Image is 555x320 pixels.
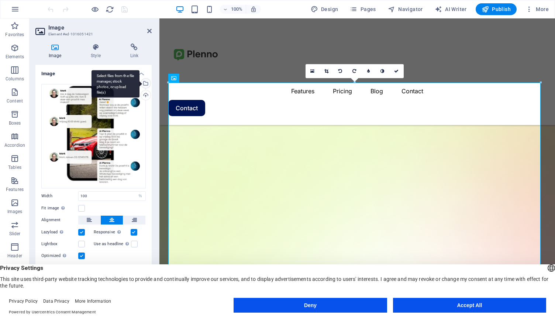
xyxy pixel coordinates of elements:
p: Favorites [5,32,24,38]
span: Navigator [388,6,423,13]
button: AI Writer [432,3,470,15]
a: Crop mode [320,64,334,78]
p: Boxes [9,120,21,126]
button: Navigator [385,3,426,15]
a: Confirm ( Ctrl ⏎ ) [390,64,404,78]
p: Accordion [4,142,25,148]
button: More [523,3,552,15]
div: Design (Ctrl+Alt+Y) [308,3,341,15]
a: Select files from the file manager, stock photos, or upload file(s) [141,78,151,88]
a: Blur [362,64,376,78]
label: Use as headline [94,240,131,248]
p: Slider [9,231,21,237]
p: Header [7,253,22,259]
h2: Image [48,24,152,31]
p: Images [7,209,23,215]
p: Tables [8,164,21,170]
button: Design [308,3,341,15]
i: Reload page [106,5,114,14]
label: Lazyload [41,228,78,237]
h4: Image [35,65,152,78]
p: Features [6,187,24,192]
button: Pages [347,3,379,15]
button: 100% [220,5,246,14]
p: Elements [6,54,24,60]
a: Rotate left 90° [334,64,348,78]
button: reload [105,5,114,14]
h6: 100% [231,5,243,14]
p: Columns [6,76,24,82]
h3: Element #ed-1016051421 [48,31,137,38]
label: Optimized [41,251,78,260]
div: Select files from the file manager, stock photos, or upload file(s) [92,70,139,98]
label: Width [41,194,78,198]
h4: Image [35,44,77,59]
button: Publish [476,3,517,15]
span: More [525,6,549,13]
p: Content [7,98,23,104]
h4: Style [77,44,117,59]
h4: Link [117,44,152,59]
i: On resize automatically adjust zoom level to fit chosen device. [250,6,257,13]
span: Design [311,6,338,13]
span: AI Writer [435,6,467,13]
a: Greyscale [376,64,390,78]
label: Lightbox [41,240,78,248]
label: Fit image [41,204,78,213]
div: plenno2-vWWoGFFYu2-cPeN3nXArbw.webp [41,84,146,188]
a: Select files from the file manager, stock photos, or upload file(s) [306,64,320,78]
label: Alignment [41,216,78,225]
label: Responsive [94,228,131,237]
span: Publish [482,6,511,13]
span: Pages [350,6,376,13]
a: Rotate right 90° [348,64,362,78]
